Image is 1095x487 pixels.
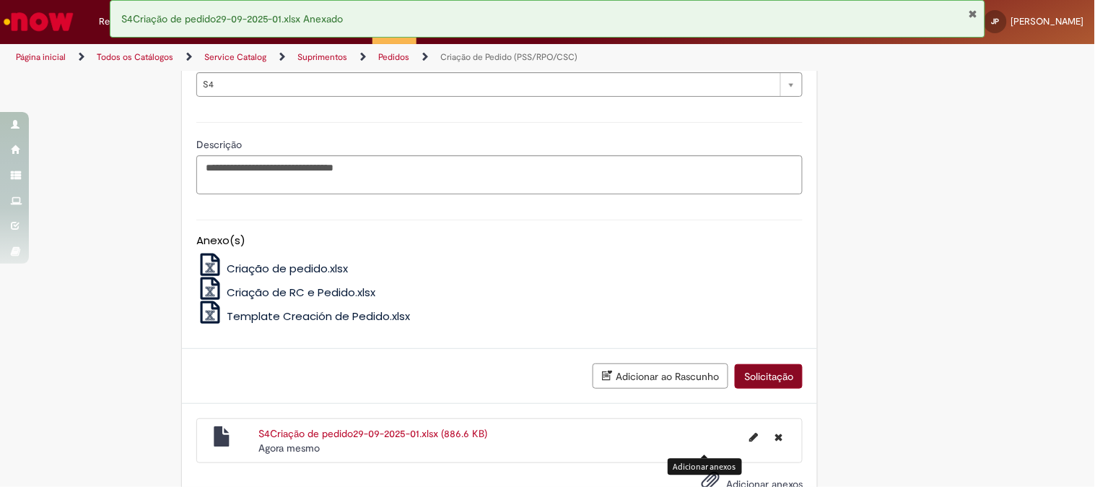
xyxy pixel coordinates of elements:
[258,427,487,440] a: S4Criação de pedido29-09-2025-01.xlsx (886.6 KB)
[440,51,577,63] a: Criação de Pedido (PSS/RPO/CSC)
[227,285,375,300] span: Criação de RC e Pedido.xlsx
[766,426,791,449] button: Excluir S4Criação de pedido29-09-2025-01.xlsx
[1,7,76,36] img: ServiceNow
[196,309,410,324] a: Template Creación de Pedido.xlsx
[99,14,149,29] span: Requisições
[378,51,409,63] a: Pedidos
[196,155,803,194] textarea: Descrição
[593,363,728,389] button: Adicionar ao Rascunho
[196,138,245,151] span: Descrição
[227,309,410,324] span: Template Creación de Pedido.xlsx
[741,426,767,449] button: Editar nome de arquivo S4Criação de pedido29-09-2025-01.xlsx
[196,261,348,276] a: Criação de pedido.xlsx
[1011,15,1084,27] span: [PERSON_NAME]
[196,235,803,247] h5: Anexo(s)
[258,441,320,454] span: Agora mesmo
[968,8,977,20] button: Fechar Notificação
[735,364,803,389] button: Solicitação
[227,261,348,276] span: Criação de pedido.xlsx
[203,73,773,96] span: S4
[992,17,1000,26] span: JP
[16,51,66,63] a: Página inicial
[11,44,719,71] ul: Trilhas de página
[196,285,375,300] a: Criação de RC e Pedido.xlsx
[258,441,320,454] time: 29/09/2025 10:57:40
[297,51,347,63] a: Suprimentos
[668,459,742,475] div: Adicionar anexos
[97,51,173,63] a: Todos os Catálogos
[121,12,344,25] span: S4Criação de pedido29-09-2025-01.xlsx Anexado
[204,51,266,63] a: Service Catalog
